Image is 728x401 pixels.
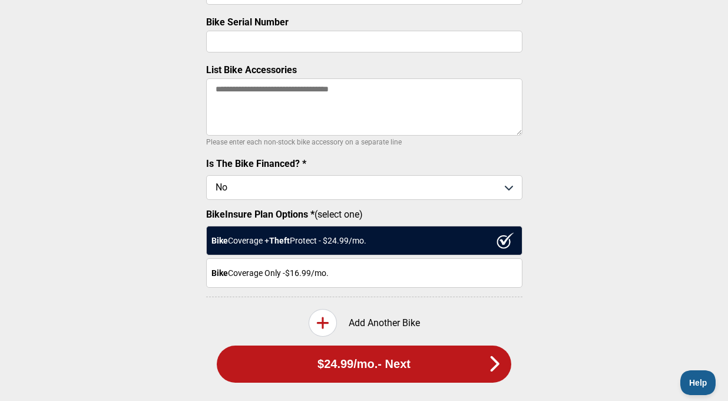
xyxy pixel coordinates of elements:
strong: Bike [211,236,228,245]
iframe: Toggle Customer Support [680,370,716,395]
strong: Theft [269,236,290,245]
div: Add Another Bike [206,309,522,337]
div: Coverage + Protect - $ 24.99 /mo. [206,226,522,255]
label: Is The Bike Financed? * [206,158,306,169]
label: Bike Serial Number [206,17,289,28]
p: Please enter each non-stock bike accessory on a separate line [206,135,522,149]
span: /mo. [353,357,378,371]
label: List Bike Accessories [206,64,297,75]
strong: Bike [211,268,228,278]
img: ux1sgP1Haf775SAghJI38DyDlYP+32lKFAAAAAElFTkSuQmCC [497,232,514,249]
button: $24.99/mo.- Next [217,346,511,383]
div: Coverage Only - $16.99 /mo. [206,258,522,288]
strong: BikeInsure Plan Options * [206,209,315,220]
label: (select one) [206,209,522,220]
